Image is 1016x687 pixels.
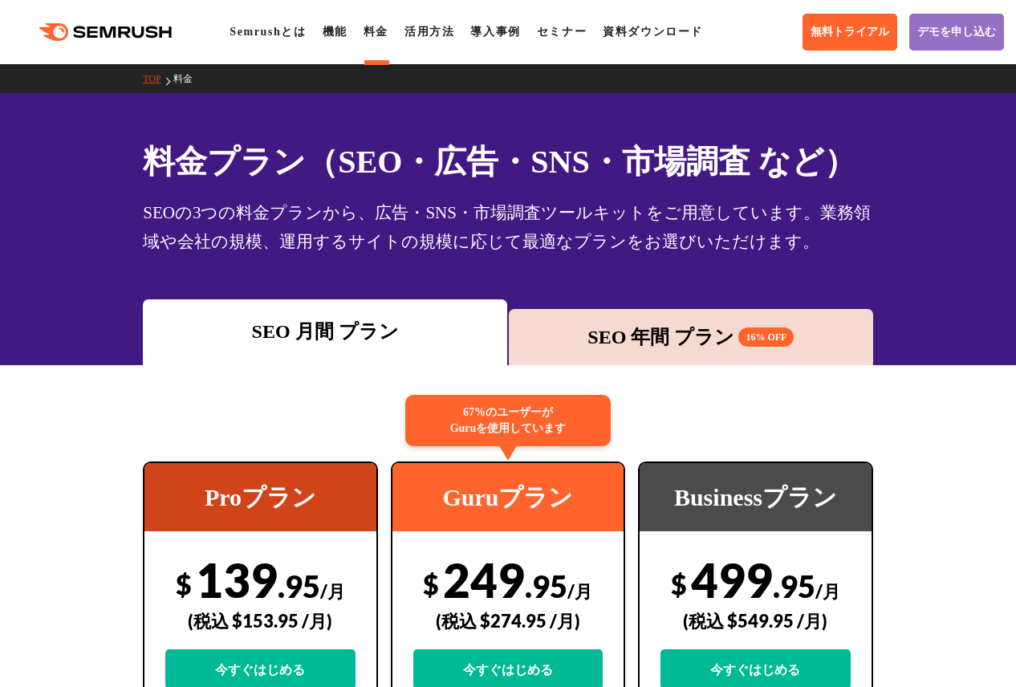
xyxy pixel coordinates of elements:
[660,592,850,649] div: (税込 $549.95 /月)
[671,567,687,600] span: $
[470,26,520,38] a: 導入事例
[603,26,703,38] a: 資料ダウンロード
[525,567,567,604] span: .95
[392,463,624,531] div: Guruプラン
[537,26,587,38] a: セミナー
[323,26,347,38] a: 機能
[143,73,173,84] a: TOP
[909,14,1004,51] a: デモを申し込む
[143,198,873,256] div: SEOの3つの料金プランから、広告・SNS・市場調査ツールキットをご用意しています。業務領域や会社の規模、運用するサイトの規模に応じて最適なプランをお選びいただけます。
[567,580,592,602] span: /月
[423,567,439,600] span: $
[404,26,454,38] a: 活用方法
[176,567,192,600] span: $
[517,323,865,352] div: SEO 年間 プラン
[230,26,306,38] a: Semrushとは
[278,567,320,604] span: .95
[151,317,499,346] div: SEO 月間 プラン
[815,580,840,602] span: /月
[364,26,388,38] a: 料金
[773,567,815,604] span: .95
[173,73,205,84] a: 料金
[640,463,871,531] div: Businessプラン
[320,580,345,602] span: /月
[143,138,873,185] h1: 料金プラン（SEO・広告・SNS・市場調査 など）
[738,327,794,347] span: 16% OFF
[144,463,376,531] div: Proプラン
[917,25,996,39] span: デモを申し込む
[413,592,603,649] div: (税込 $274.95 /月)
[811,25,889,39] span: 無料トライアル
[405,395,611,446] div: 67%のユーザーが Guruを使用しています
[165,592,355,649] div: (税込 $153.95 /月)
[803,14,897,51] a: 無料トライアル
